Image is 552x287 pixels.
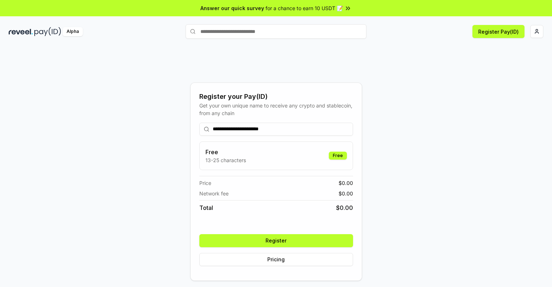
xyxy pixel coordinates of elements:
[339,190,353,197] span: $ 0.00
[205,148,246,156] h3: Free
[199,179,211,187] span: Price
[199,92,353,102] div: Register your Pay(ID)
[9,27,33,36] img: reveel_dark
[34,27,61,36] img: pay_id
[199,190,229,197] span: Network fee
[266,4,343,12] span: for a chance to earn 10 USDT 📝
[472,25,525,38] button: Register Pay(ID)
[199,203,213,212] span: Total
[199,234,353,247] button: Register
[339,179,353,187] span: $ 0.00
[63,27,83,36] div: Alpha
[199,253,353,266] button: Pricing
[205,156,246,164] p: 13-25 characters
[329,152,347,160] div: Free
[200,4,264,12] span: Answer our quick survey
[199,102,353,117] div: Get your own unique name to receive any crypto and stablecoin, from any chain
[336,203,353,212] span: $ 0.00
